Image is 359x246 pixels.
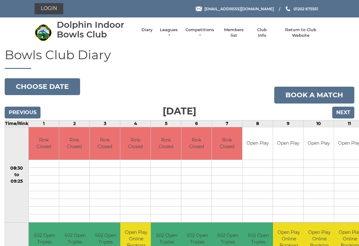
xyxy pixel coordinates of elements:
h1: Bowls Club Diary [5,48,354,69]
a: Return to Club Website [277,27,324,38]
td: Open Play [273,127,303,160]
td: 6 [181,120,212,127]
button: Choose date [5,78,80,95]
td: 9 [273,120,304,127]
td: Rink Closed [29,127,59,160]
a: Members list [221,27,247,38]
td: Rink Closed [59,127,89,160]
td: Open Play [242,127,273,160]
a: Diary [141,27,153,33]
td: 08:30 to 09:25 [5,127,29,223]
span: 01202 675551 [294,6,318,11]
td: Rink Closed [90,127,120,160]
input: Previous [5,107,41,118]
a: Book a match [274,87,354,104]
img: Dolphin Indoor Bowls Club [35,24,52,41]
a: Club Info [253,27,271,38]
td: Rink Closed [151,127,181,160]
a: Leagues [159,27,179,38]
td: Rink Closed [212,127,242,160]
div: Dolphin Indoor Bowls Club [57,20,135,39]
span: [EMAIL_ADDRESS][DOMAIN_NAME] [204,6,274,11]
a: Competitions [185,27,215,38]
td: 4 [120,120,151,127]
td: Open Play [304,127,334,160]
input: Next [332,107,354,118]
td: Time/Rink [5,120,29,127]
a: Login [35,3,63,14]
td: 3 [90,120,120,127]
td: 10 [304,120,334,127]
td: Rink Closed [181,127,212,160]
img: Email [196,7,202,11]
td: Rink Closed [120,127,151,160]
a: Phone us 01202 675551 [285,6,318,12]
td: 5 [151,120,181,127]
td: 2 [59,120,90,127]
td: 7 [212,120,242,127]
td: 8 [242,120,273,127]
td: 1 [29,120,59,127]
a: Email [EMAIL_ADDRESS][DOMAIN_NAME] [196,6,274,12]
img: Phone us [286,6,290,11]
